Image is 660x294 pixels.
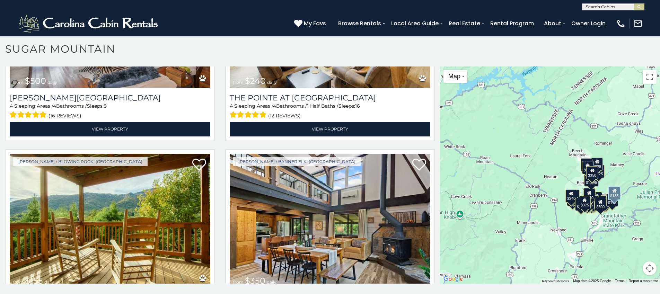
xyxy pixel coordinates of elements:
div: $350 [586,197,598,210]
img: phone-regular-white.png [616,19,626,28]
button: Keyboard shortcuts [542,279,569,284]
div: $175 [583,196,595,209]
div: $190 [583,188,595,201]
a: [PERSON_NAME] / Blowing Rock, [GEOGRAPHIC_DATA] [13,157,148,166]
button: Change map style [443,70,467,83]
span: 16 [355,103,360,109]
span: daily [267,80,277,85]
div: $300 [583,188,595,202]
div: $195 [598,196,610,209]
span: 1 Half Baths / [307,103,338,109]
img: White-1-2.png [17,13,161,34]
a: View Property [10,122,210,136]
span: Map data ©2025 Google [573,279,611,283]
div: $500 [595,198,606,211]
div: $240 [581,158,593,171]
div: $225 [591,158,603,171]
a: View Property [230,122,430,136]
span: from [233,279,244,285]
a: [PERSON_NAME] / Banner Elk, [GEOGRAPHIC_DATA] [233,157,361,166]
span: $240 [245,76,266,86]
span: (12 reviews) [268,111,301,120]
span: from [13,80,24,85]
h3: The Pointe at North View [230,93,430,103]
a: About [540,17,565,29]
div: $350 [587,166,598,179]
span: 4 [53,103,56,109]
div: $190 [607,193,618,206]
h3: Misty Mountain Manor [10,93,210,103]
div: $170 [582,161,594,174]
a: Add to favorites [192,158,206,172]
span: 8 [104,103,107,109]
div: Sleeping Areas / Bathrooms / Sleeps: [10,103,210,120]
button: Toggle fullscreen view [643,70,657,84]
div: $155 [608,186,621,200]
a: [PERSON_NAME][GEOGRAPHIC_DATA] [10,93,210,103]
div: $355 [567,193,579,206]
span: 4 [10,103,13,109]
a: Real Estate [445,17,484,29]
span: (16 reviews) [49,111,81,120]
span: My Favs [304,19,326,28]
span: daily [267,279,276,285]
span: from [13,279,24,285]
span: daily [44,279,54,285]
span: $500 [25,76,46,86]
div: $200 [590,192,602,205]
button: Map camera controls [643,261,657,275]
a: Owner Login [568,17,609,29]
a: Open this area in Google Maps (opens a new window) [442,275,465,284]
img: Banner Barn [230,154,430,288]
div: $1,095 [584,173,599,187]
a: Report a map error [628,279,658,283]
div: $240 [565,189,577,202]
div: $125 [593,165,605,178]
span: Map [448,73,460,80]
div: $155 [582,196,593,210]
a: Terms (opens in new tab) [615,279,624,283]
span: $350 [245,276,265,286]
span: from [233,80,244,85]
a: Local Area Guide [388,17,442,29]
a: Browse Rentals [335,17,385,29]
a: Add to favorites [412,158,426,172]
div: Sleeping Areas / Bathrooms / Sleeps: [230,103,430,120]
a: The Pointe at [GEOGRAPHIC_DATA] [230,93,430,103]
img: mail-regular-white.png [633,19,643,28]
span: 4 [273,103,276,109]
span: daily [47,80,57,85]
img: Google [442,275,465,284]
div: $345 [600,195,612,208]
div: $375 [579,196,591,209]
a: My Favs [294,19,328,28]
img: Grandfather Getaway [10,154,210,288]
a: Banner Barn from $350 daily [230,154,430,288]
a: Rental Program [487,17,537,29]
div: $650 [575,197,587,211]
span: 4 [230,103,233,109]
span: $155 [25,276,43,286]
a: Grandfather Getaway from $155 daily [10,154,210,288]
